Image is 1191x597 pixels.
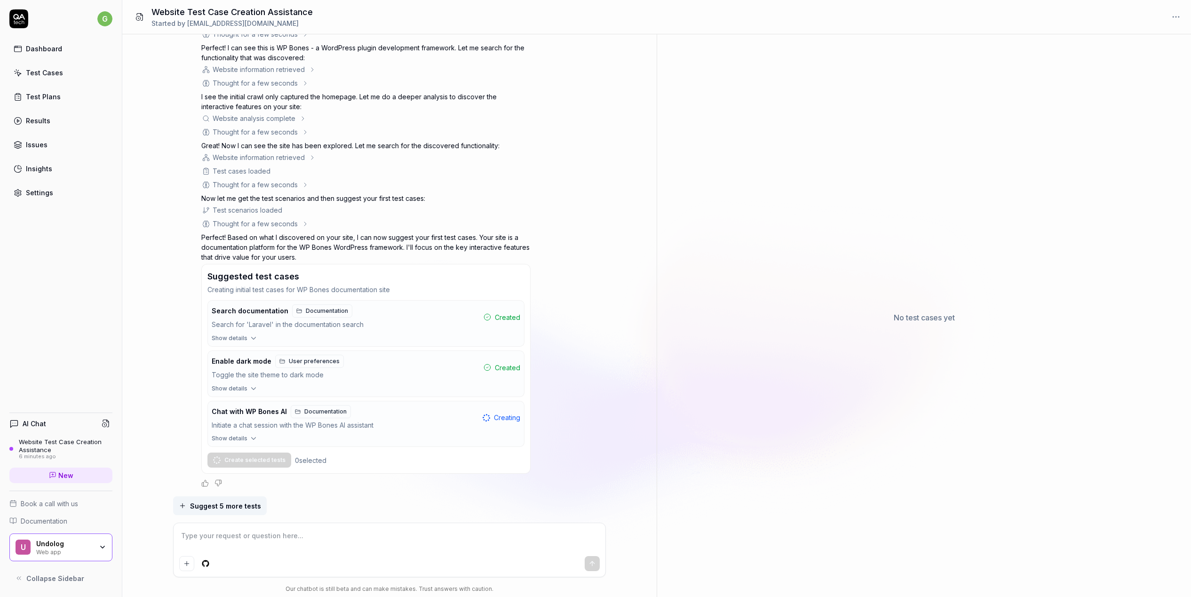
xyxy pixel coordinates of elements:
div: Toggle the site theme to dark mode [212,370,480,381]
span: Show details [212,334,247,342]
a: Test Plans [9,88,112,106]
a: Dashboard [9,40,112,58]
a: Insights [9,159,112,178]
button: Positive feedback [201,479,209,487]
span: Search documentation [212,307,288,315]
span: Enable dark mode [212,357,271,366]
button: Show details [208,434,524,446]
button: Create selected tests [207,453,291,468]
span: Suggest 5 more tests [190,501,261,511]
span: Documentation [306,307,348,315]
span: Documentation [21,516,67,526]
span: U [16,540,31,555]
button: Show details [208,384,524,397]
span: User preferences [289,357,340,366]
div: Dashboard [26,44,62,54]
span: New [58,470,73,480]
div: Thought for a few seconds [213,127,298,137]
div: 0 selected [295,455,326,465]
p: Great! Now I can see the site has been explored. Let me search for the discovered functionality: [201,141,531,151]
span: Created [495,363,520,373]
a: Documentation [9,516,112,526]
div: Initiate a chat session with the WP Bones AI assistant [212,420,479,431]
div: Test Cases [26,68,63,78]
div: Thought for a few seconds [213,219,298,229]
p: Now let me get the test scenarios and then suggest your first test cases: [201,193,531,203]
button: Search documentationDocumentationSearch for 'Laravel' in the documentation searchCreated [208,301,524,334]
span: Show details [212,434,247,443]
a: Settings [9,183,112,202]
div: Test scenarios loaded [213,205,282,215]
div: Started by [151,18,313,28]
a: User preferences [275,355,344,368]
span: Chat with WP Bones AI [212,407,287,416]
button: Chat with WP Bones AIDocumentationInitiate a chat session with the WP Bones AI assistant Creating [208,401,524,435]
span: Show details [212,384,247,393]
div: Thought for a few seconds [213,29,298,39]
div: Web app [36,548,93,555]
a: Issues [9,135,112,154]
span: Created [495,312,520,322]
p: Perfect! Based on what I discovered on your site, I can now suggest your first test cases. Your s... [201,232,531,262]
div: Insights [26,164,52,174]
div: Thought for a few seconds [213,180,298,190]
div: Website information retrieved [213,152,305,162]
div: Test cases loaded [213,166,270,176]
span: Creating [494,413,520,422]
div: Website analysis complete [213,113,295,123]
button: Negative feedback [214,479,222,487]
button: Enable dark modeUser preferencesToggle the site theme to dark modeCreated [208,351,524,384]
button: Add attachment [179,556,194,571]
a: New [9,468,112,483]
button: g [97,9,112,28]
a: Website Test Case Creation Assistance6 minutes ago [9,438,112,460]
span: Documentation [304,407,347,416]
a: Test Cases [9,64,112,82]
button: Show details [208,334,524,346]
a: Book a call with us [9,499,112,509]
div: Results [26,116,50,126]
div: Search for 'Laravel' in the documentation search [212,319,480,330]
button: UUndologWeb app [9,533,112,562]
p: I see the initial crawl only captured the homepage. Let me do a deeper analysis to discover the i... [201,92,531,111]
span: g [97,11,112,26]
h1: Website Test Case Creation Assistance [151,6,313,18]
div: Test Plans [26,92,61,102]
h4: AI Chat [23,419,46,429]
div: Website Test Case Creation Assistance [19,438,112,454]
p: Creating initial test cases for WP Bones documentation site [207,285,524,295]
div: Website information retrieved [213,64,305,74]
a: Documentation [291,405,351,418]
button: Suggest 5 more tests [173,496,267,515]
div: 6 minutes ago [19,454,112,460]
a: Documentation [292,304,352,318]
span: [EMAIL_ADDRESS][DOMAIN_NAME] [187,19,299,27]
p: No test cases yet [894,312,955,323]
div: Our chatbot is still beta and can make mistakes. Trust answers with caution. [173,585,606,593]
div: Issues [26,140,48,150]
span: Collapse Sidebar [26,573,84,583]
span: Book a call with us [21,499,78,509]
p: Perfect! I can see this is WP Bones - a WordPress plugin development framework. Let me search for... [201,43,531,63]
div: Settings [26,188,53,198]
div: Undolog [36,540,93,548]
div: Thought for a few seconds [213,78,298,88]
a: Results [9,111,112,130]
button: Collapse Sidebar [9,569,112,588]
h3: Suggested test cases [207,270,299,283]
